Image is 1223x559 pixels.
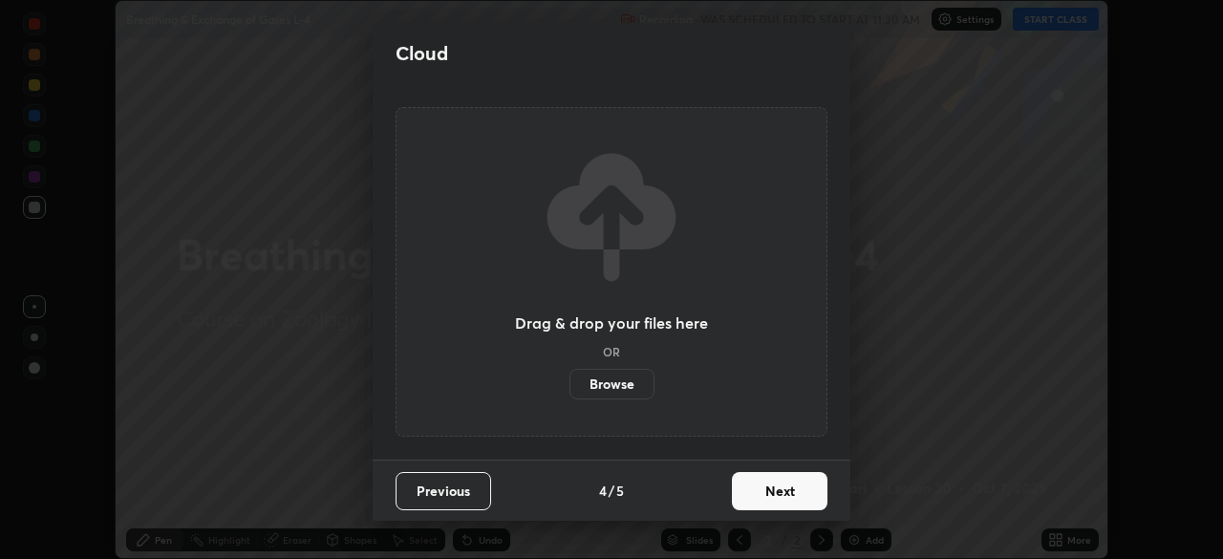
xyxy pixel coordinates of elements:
[609,481,614,501] h4: /
[396,472,491,510] button: Previous
[732,472,827,510] button: Next
[616,481,624,501] h4: 5
[603,346,620,357] h5: OR
[599,481,607,501] h4: 4
[515,315,708,331] h3: Drag & drop your files here
[396,41,448,66] h2: Cloud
